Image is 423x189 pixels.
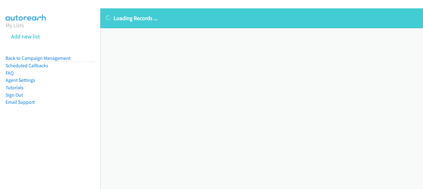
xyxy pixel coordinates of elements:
a: My Lists [6,22,24,29]
a: FAQ [6,70,14,76]
a: Agent Settings [6,77,35,83]
a: Tutorials [6,85,24,90]
a: Scheduled Callbacks [6,63,48,68]
a: Sign Out [6,92,23,98]
a: Email Support [6,99,35,105]
p: Loading Records ... [106,14,417,22]
a: Back to Campaign Management [6,55,71,61]
a: Add new list [11,33,40,40]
